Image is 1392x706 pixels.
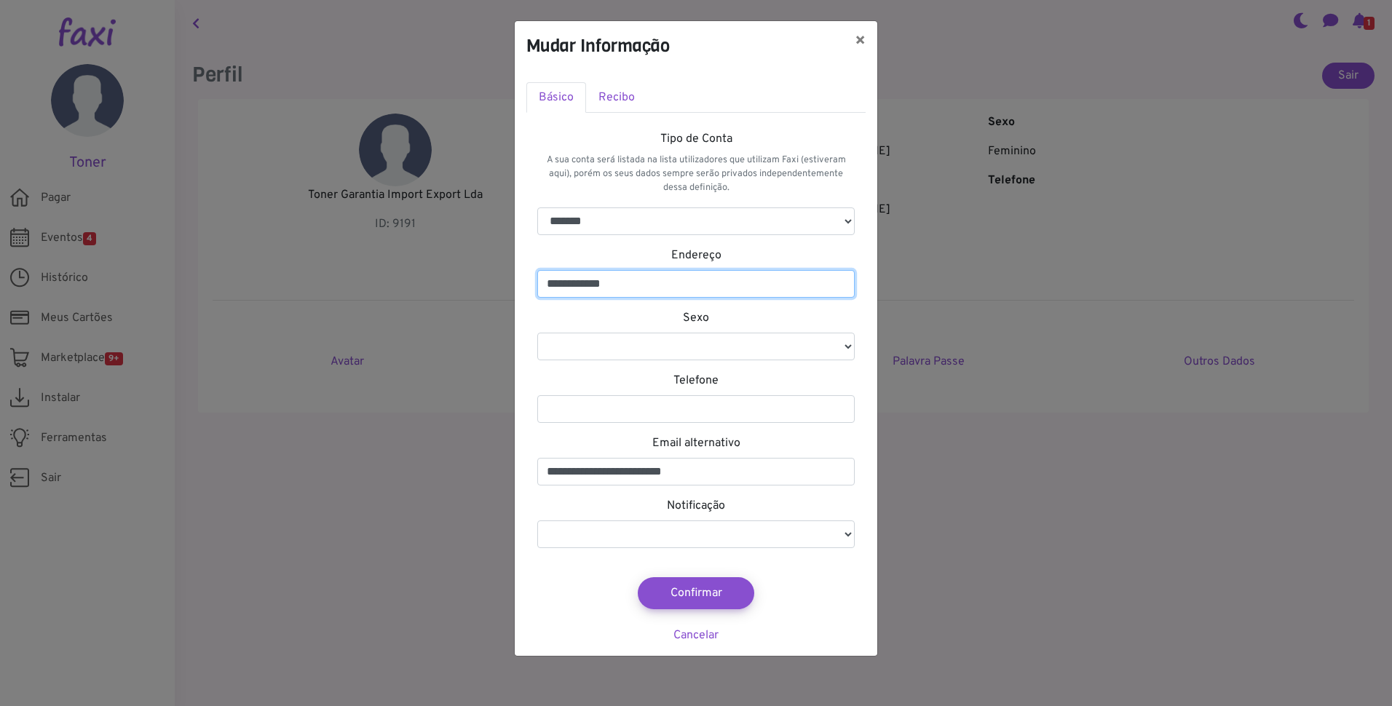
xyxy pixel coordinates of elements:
label: Endereço [671,247,721,264]
label: Tipo de Conta [660,130,732,148]
button: × [843,21,877,62]
label: Email alternativo [652,435,740,452]
a: Cancelar [673,628,719,643]
label: Telefone [673,372,719,389]
button: Confirmar [638,577,754,609]
label: Notificação [667,497,725,515]
label: Sexo [683,309,709,327]
a: Básico [526,82,586,113]
a: Recibo [586,82,647,113]
h4: Mudar Informação [526,33,670,59]
p: A sua conta será listada na lista utilizadores que utilizam Faxi (estiveram aqui), porém os seus ... [537,154,855,196]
